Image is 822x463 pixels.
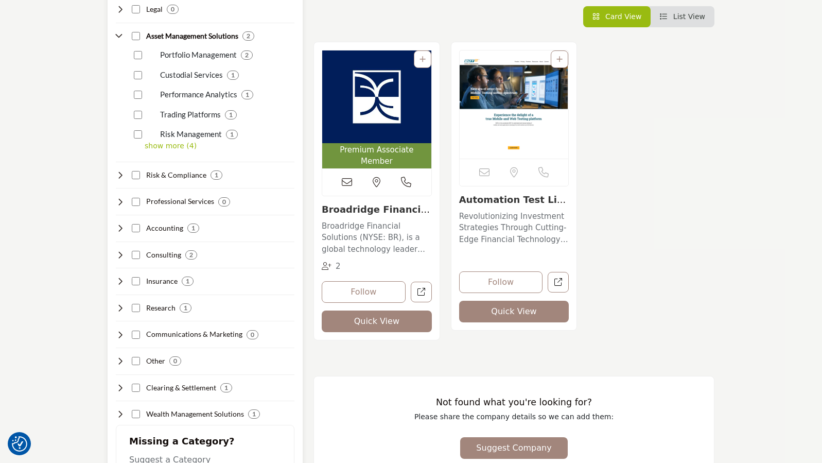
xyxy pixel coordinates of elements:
[132,5,140,13] input: Select Legal checkbox
[322,218,432,255] a: Broadridge Financial Solutions (NYSE: BR), is a global technology leader with the trusted experti...
[146,31,238,41] h4: Asset Management Solutions: Offering investment strategies, portfolio management, and performance...
[160,49,237,61] p: Portfolio Management: Developing and implementing investment strategies for client portfolios.
[146,409,244,419] h4: Wealth Management Solutions: Providing comprehensive wealth management services to high-net-worth...
[171,6,174,13] b: 0
[146,303,176,313] h4: Research: Conducting market, financial, economic, and industry research for securities industry p...
[322,204,432,215] h3: Broadridge Financial Solutions, Inc.
[12,436,27,452] button: Consent Preferences
[460,50,569,159] img: Automation Test Listing
[227,71,239,80] div: 1 Results For Custodial Services
[324,144,429,167] span: Premium Associate Member
[134,51,142,59] input: Select Portfolio Management checkbox
[322,204,430,226] a: Broadridge Financial...
[12,436,27,452] img: Revisit consent button
[252,410,256,418] b: 1
[673,12,705,21] span: List View
[134,111,142,119] input: Select Trading Platforms checkbox
[132,171,140,179] input: Select Risk & Compliance checkbox
[322,50,431,143] img: Broadridge Financial Solutions, Inc.
[229,111,233,118] b: 1
[132,32,140,40] input: Select Asset Management Solutions checkbox
[556,55,563,63] a: Add To List
[146,196,214,207] h4: Professional Services: Delivering staffing, training, and outsourcing services to support securit...
[167,5,179,14] div: 0 Results For Legal
[186,278,189,285] b: 1
[605,12,641,21] span: Card View
[419,55,426,63] a: Add To List
[241,50,253,60] div: 2 Results For Portfolio Management
[185,250,197,260] div: 2 Results For Consulting
[191,225,195,232] b: 1
[226,130,238,139] div: 1 Results For Risk Management
[146,250,181,260] h4: Consulting: Providing strategic, operational, and technical consulting services to securities ind...
[134,71,142,79] input: Select Custodial Services checkbox
[132,384,140,392] input: Select Clearing & Settlement checkbox
[146,329,242,339] h4: Communications & Marketing: Delivering marketing, public relations, and investor relations servic...
[146,4,163,14] h4: Legal: Providing legal advice, compliance support, and litigation services to securities industry...
[322,311,432,332] button: Quick View
[476,443,551,453] span: Suggest Company
[459,194,569,205] h3: Automation Test Listing
[651,6,714,27] li: List View
[160,109,221,121] p: Trading Platforms: Providing technology platforms for executing trades and managing investment po...
[132,198,140,206] input: Select Professional Services checkbox
[182,277,194,286] div: 1 Results For Insurance
[247,32,250,40] b: 2
[224,384,228,391] b: 1
[132,410,140,418] input: Select Wealth Management Solutions checkbox
[180,303,191,313] div: 1 Results For Research
[220,383,232,392] div: 1 Results For Clearing & Settlement
[459,301,569,322] button: Quick View
[251,331,254,338] b: 0
[583,6,651,27] li: Card View
[241,90,253,99] div: 1 Results For Performance Analytics
[173,357,177,365] b: 0
[335,397,693,408] h3: Not found what you're looking for?
[134,130,142,139] input: Select Risk Management checkbox
[218,197,230,207] div: 0 Results For Professional Services
[460,437,567,459] button: Suggest Company
[187,224,199,233] div: 1 Results For Accounting
[134,91,142,99] input: Select Performance Analytics checkbox
[225,110,237,119] div: 1 Results For Trading Platforms
[248,409,260,419] div: 1 Results For Wealth Management Solutions
[660,12,705,21] a: View List
[132,277,140,285] input: Select Insurance checkbox
[322,50,431,168] a: Open Listing in new tab
[146,383,216,393] h4: Clearing & Settlement: Facilitating the efficient processing, clearing, and settlement of securit...
[211,170,222,180] div: 1 Results For Risk & Compliance
[132,357,140,365] input: Select Other checkbox
[222,198,226,205] b: 0
[132,224,140,232] input: Select Accounting checkbox
[322,281,406,303] button: Follow
[146,276,178,286] h4: Insurance: Offering insurance solutions to protect securities industry firms from various risks.
[459,211,569,246] p: Revolutionizing Investment Strategies Through Cutting-Edge Financial Technology As a distinguishe...
[459,271,543,293] button: Follow
[246,91,249,98] b: 1
[247,330,258,339] div: 0 Results For Communications & Marketing
[145,141,294,151] p: show more (4)
[132,304,140,312] input: Select Research checkbox
[215,172,218,179] b: 1
[336,262,341,271] span: 2
[146,356,165,366] h4: Other: Encompassing various other services and organizations supporting the securities industry e...
[189,251,193,259] b: 2
[548,272,569,293] a: Open automation-test-listing in new tab
[242,31,254,41] div: 2 Results For Asset Management Solutions
[160,128,222,140] p: Risk Management: Identifying, assessing, and managing investment risks for client portfolios.
[146,223,183,233] h4: Accounting: Providing financial reporting, auditing, tax, and advisory services to securities ind...
[132,251,140,259] input: Select Consulting checkbox
[169,356,181,366] div: 0 Results For Other
[245,52,249,59] b: 2
[414,413,614,421] span: Please share the company details so we can add them:
[460,50,569,159] a: Open Listing in new tab
[146,170,206,180] h4: Risk & Compliance: Helping securities industry firms manage risk, ensure compliance, and prevent ...
[459,194,566,216] a: Automation Test List...
[592,12,642,21] a: View Card
[160,89,237,100] p: Performance Analytics: Analyzing and reporting on investment portfolio performance.
[230,131,234,138] b: 1
[411,282,432,303] a: Open broadridge-financial-solutions-inc in new tab
[322,261,341,272] div: Followers
[459,208,569,246] a: Revolutionizing Investment Strategies Through Cutting-Edge Financial Technology As a distinguishe...
[322,220,432,255] p: Broadridge Financial Solutions (NYSE: BR), is a global technology leader with the trusted experti...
